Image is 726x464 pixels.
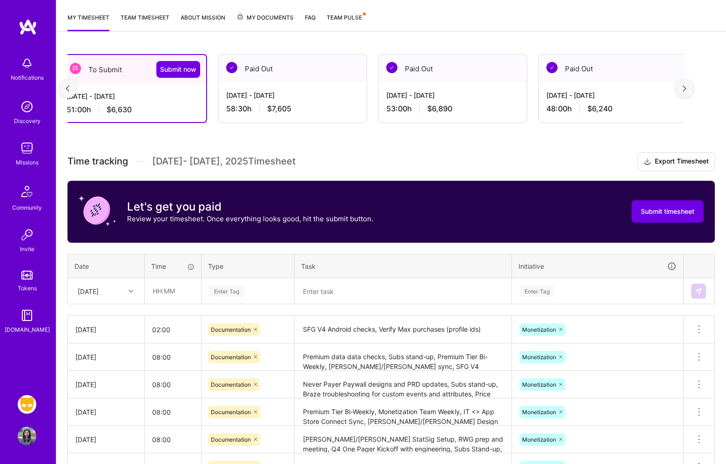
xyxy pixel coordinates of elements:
[632,200,704,223] button: Submit timesheet
[522,409,556,416] span: Monetization
[15,427,39,445] a: User Avatar
[211,436,251,443] span: Documentation
[18,395,36,414] img: Grindr: Product & Marketing
[644,157,651,167] i: icon Download
[127,214,373,224] p: Review your timesheet. Once everything looks good, hit the submit button.
[19,19,37,35] img: logo
[14,116,40,126] div: Discovery
[18,283,37,293] div: Tokens
[202,254,295,278] th: Type
[683,85,686,92] img: right
[67,13,109,31] a: My timesheet
[211,409,251,416] span: Documentation
[16,157,39,167] div: Missions
[75,407,137,417] div: [DATE]
[11,73,44,82] div: Notifications
[226,90,359,100] div: [DATE] - [DATE]
[219,55,367,83] div: Paid Out
[226,104,359,114] div: 58:30 h
[107,105,132,115] span: $6,630
[296,399,511,425] textarea: Premium Tier Bi-Weekly, Monetization Team Weekly, IT <> App Store Connect Sync, [PERSON_NAME]/[PE...
[121,13,169,31] a: Team timesheet
[145,345,201,369] input: HH:MM
[546,104,679,114] div: 48:00 h
[522,354,556,361] span: Monetization
[160,65,196,74] span: Submit now
[18,225,36,244] img: Invite
[151,261,195,271] div: Time
[522,326,556,333] span: Monetization
[211,381,251,388] span: Documentation
[127,200,373,214] h3: Let's get you paid
[67,156,128,167] span: Time tracking
[18,54,36,73] img: bell
[66,85,69,92] img: left
[67,91,199,101] div: [DATE] - [DATE]
[386,104,519,114] div: 53:00 h
[295,254,512,278] th: Task
[68,254,145,278] th: Date
[75,435,137,444] div: [DATE]
[305,13,316,31] a: FAQ
[145,279,201,303] input: HH:MM
[386,90,519,100] div: [DATE] - [DATE]
[128,289,133,293] i: icon Chevron
[18,139,36,157] img: teamwork
[327,14,362,21] span: Team Pulse
[587,104,612,114] span: $6,240
[546,90,679,100] div: [DATE] - [DATE]
[18,306,36,325] img: guide book
[236,13,294,23] span: My Documents
[211,326,251,333] span: Documentation
[145,400,201,424] input: HH:MM
[296,427,511,452] textarea: [PERSON_NAME]/[PERSON_NAME] StatSig Setup, RWG prep and meeting, Q4 One Pager Kickoff with engine...
[79,192,116,229] img: coin
[427,104,452,114] span: $6,890
[21,271,33,280] img: tokens
[18,427,36,445] img: User Avatar
[638,152,715,171] button: Export Timesheet
[75,380,137,389] div: [DATE]
[152,156,296,167] span: [DATE] - [DATE] , 2025 Timesheet
[181,13,225,31] a: About Mission
[145,427,201,452] input: HH:MM
[641,207,694,216] span: Submit timesheet
[522,381,556,388] span: Monetization
[67,105,199,115] div: 51:00 h
[16,180,38,203] img: Community
[145,372,201,397] input: HH:MM
[518,261,677,272] div: Initiative
[5,325,50,334] div: [DOMAIN_NAME]
[386,62,397,73] img: Paid Out
[327,13,365,31] a: Team Pulse
[296,372,511,397] textarea: Never Payer Paywall designs and PRD updates, Subs stand-up, Braze troubleshooting for custom even...
[18,97,36,116] img: discovery
[379,55,527,83] div: Paid Out
[296,344,511,370] textarea: Premium data data checks, Subs stand-up, Premium Tier Bi-Weekly, [PERSON_NAME]/[PERSON_NAME] sync...
[267,104,291,114] span: $7,605
[12,203,42,212] div: Community
[70,63,81,74] img: To Submit
[296,317,511,343] textarea: SFG V4 Android checks, Verify Max purchases (profile ids)
[522,436,556,443] span: Monetization
[20,244,34,254] div: Invite
[211,354,251,361] span: Documentation
[15,395,39,414] a: Grindr: Product & Marketing
[539,55,687,83] div: Paid Out
[59,55,206,84] div: To Submit
[156,61,200,78] button: Submit now
[75,325,137,334] div: [DATE]
[78,286,99,296] div: [DATE]
[226,62,237,73] img: Paid Out
[695,287,702,295] img: Submit
[209,284,244,298] div: Enter Tag
[145,317,201,342] input: HH:MM
[236,13,294,31] a: My Documents
[75,352,137,362] div: [DATE]
[520,284,554,298] div: Enter Tag
[546,62,558,73] img: Paid Out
